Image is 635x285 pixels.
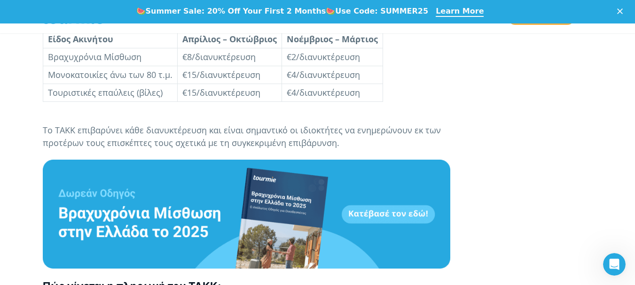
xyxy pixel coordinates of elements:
span: Τουριστικές επαύλεις (βίλες) [48,87,163,98]
b: Use Code: SUMMER25 [335,7,428,15]
b: Είδος Ακινήτου [48,33,113,45]
span: €15/διανυκτέρευση [182,69,260,80]
iframe: Intercom live chat [603,253,626,276]
b: Απρίλιος – Οκτώβριος [182,33,277,45]
b: Νοέμβριος – Μάρτιος [287,33,378,45]
span: Το ΤΑΚΚ επιβαρύνει κάθε διανυκτέρευση και είναι σημαντικό οι ιδιοκτήτες να ενημερώνουν εκ των προ... [43,124,441,148]
div: Close [617,8,627,14]
b: Summer Sale: 20% Off Your First 2 Months [146,7,326,15]
span: Βραχυχρόνια Μίσθωση [48,51,141,62]
span: €4/διανυκτέρευση [287,69,360,80]
span: €2/διανυκτέρευση [287,51,360,62]
a: Learn More [436,7,484,17]
div: 🍉 🍉 [136,7,429,16]
span: €4/διανυκτέρευση [287,87,360,98]
span: Μονοκατοικίες άνω των 80 τ.μ. [48,69,172,80]
span: €8/διανυκτέρευση [182,51,256,62]
span: €15/διανυκτέρευση [182,87,260,98]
